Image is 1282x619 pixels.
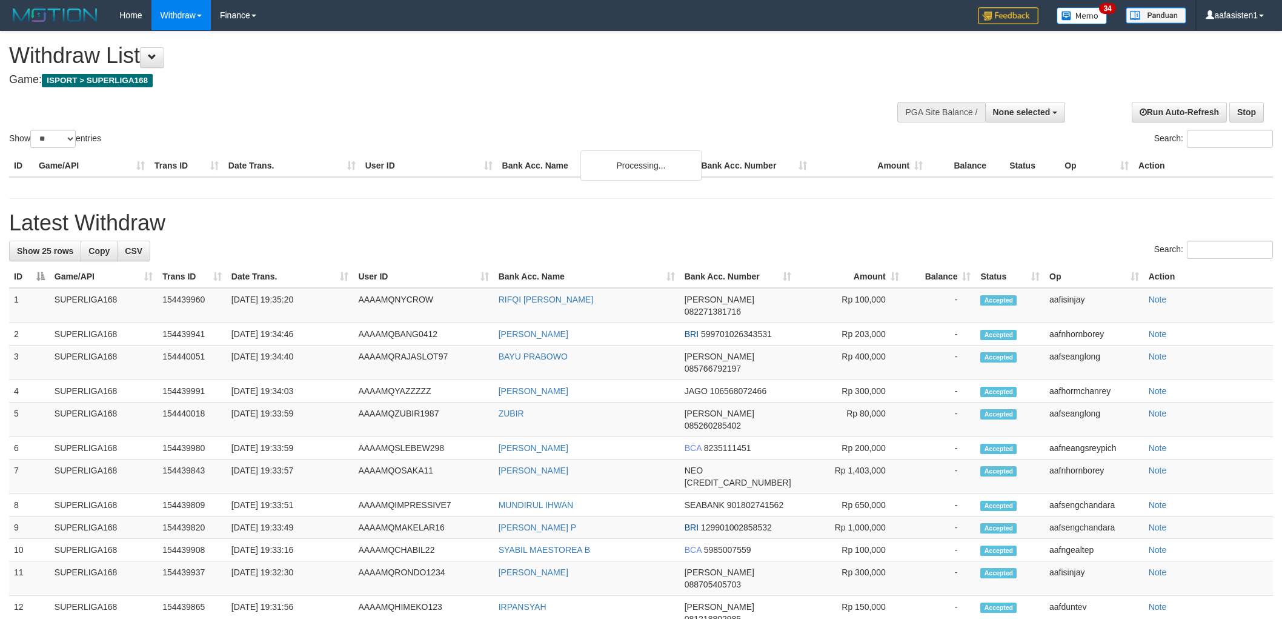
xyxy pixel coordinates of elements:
[1005,155,1060,177] th: Status
[158,266,227,288] th: Trans ID: activate to sort column ascending
[353,539,493,561] td: AAAAMQCHABIL22
[904,380,976,403] td: -
[980,295,1017,306] span: Accepted
[353,266,493,288] th: User ID: activate to sort column ascending
[685,580,741,589] span: Copy 088705405703 to clipboard
[897,102,985,122] div: PGA Site Balance /
[1045,380,1144,403] td: aafhormchanrey
[88,246,110,256] span: Copy
[812,155,928,177] th: Amount
[227,539,354,561] td: [DATE] 19:33:16
[353,288,493,323] td: AAAAMQNYCROW
[1045,346,1144,380] td: aafseanglong
[150,155,224,177] th: Trans ID
[50,561,158,596] td: SUPERLIGA168
[227,460,354,494] td: [DATE] 19:33:57
[1154,241,1273,259] label: Search:
[9,155,34,177] th: ID
[980,603,1017,613] span: Accepted
[1060,155,1134,177] th: Op
[796,561,904,596] td: Rp 300,000
[9,6,101,24] img: MOTION_logo.png
[980,444,1017,454] span: Accepted
[685,602,754,612] span: [PERSON_NAME]
[50,460,158,494] td: SUPERLIGA168
[9,380,50,403] td: 4
[1154,130,1273,148] label: Search:
[499,466,568,475] a: [PERSON_NAME]
[353,323,493,346] td: AAAAMQBANG0412
[980,523,1017,534] span: Accepted
[353,494,493,517] td: AAAAMQIMPRESSIVE7
[227,403,354,437] td: [DATE] 19:33:59
[158,288,227,323] td: 154439960
[499,567,568,577] a: [PERSON_NAME]
[125,246,142,256] span: CSV
[1045,460,1144,494] td: aafnhornborey
[980,501,1017,511] span: Accepted
[158,323,227,346] td: 154439941
[978,7,1038,24] img: Feedback.jpg
[580,150,702,181] div: Processing...
[499,523,576,532] a: [PERSON_NAME] P
[227,346,354,380] td: [DATE] 19:34:40
[685,295,754,304] span: [PERSON_NAME]
[985,102,1066,122] button: None selected
[499,602,546,612] a: IRPANSYAH
[1149,466,1167,475] a: Note
[701,523,772,532] span: Copy 129901002858532 to clipboard
[9,346,50,380] td: 3
[685,545,702,555] span: BCA
[1187,130,1273,148] input: Search:
[158,380,227,403] td: 154439991
[1149,295,1167,304] a: Note
[980,466,1017,477] span: Accepted
[1229,102,1264,122] a: Stop
[17,246,73,256] span: Show 25 rows
[50,437,158,460] td: SUPERLIGA168
[796,380,904,403] td: Rp 300,000
[50,517,158,539] td: SUPERLIGA168
[9,539,50,561] td: 10
[499,545,590,555] a: SYABIL MAESTOREA B
[227,266,354,288] th: Date Trans.: activate to sort column ascending
[497,155,697,177] th: Bank Acc. Name
[796,494,904,517] td: Rp 650,000
[727,500,783,510] span: Copy 901802741562 to clipboard
[796,437,904,460] td: Rp 200,000
[796,266,904,288] th: Amount: activate to sort column ascending
[158,517,227,539] td: 154439820
[1149,567,1167,577] a: Note
[685,443,702,453] span: BCA
[353,561,493,596] td: AAAAMQRONDO1234
[1045,323,1144,346] td: aafnhornborey
[34,155,150,177] th: Game/API
[701,329,772,339] span: Copy 599701026343531 to clipboard
[904,494,976,517] td: -
[1045,517,1144,539] td: aafsengchandara
[499,295,593,304] a: RIFQI [PERSON_NAME]
[904,539,976,561] td: -
[9,211,1273,235] h1: Latest Withdraw
[9,561,50,596] td: 11
[928,155,1005,177] th: Balance
[158,437,227,460] td: 154439980
[1149,500,1167,510] a: Note
[9,403,50,437] td: 5
[1149,602,1167,612] a: Note
[685,421,741,430] span: Copy 085260285402 to clipboard
[499,329,568,339] a: [PERSON_NAME]
[1045,288,1144,323] td: aafisinjay
[158,494,227,517] td: 154439809
[904,288,976,323] td: -
[796,403,904,437] td: Rp 80,000
[224,155,360,177] th: Date Trans.
[1149,329,1167,339] a: Note
[1045,403,1144,437] td: aafseanglong
[696,155,812,177] th: Bank Acc. Number
[9,288,50,323] td: 1
[685,500,725,510] span: SEABANK
[980,546,1017,556] span: Accepted
[81,241,118,261] a: Copy
[499,500,573,510] a: MUNDIRUL IHWAN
